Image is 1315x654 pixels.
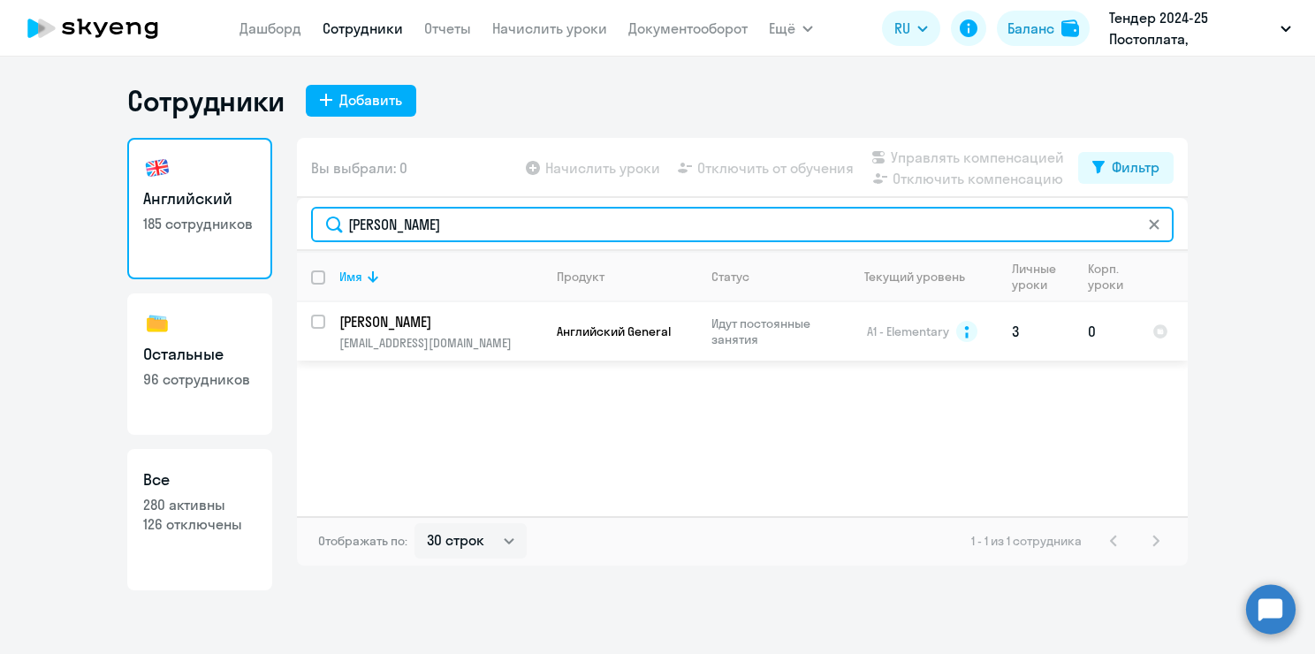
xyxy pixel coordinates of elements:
a: [PERSON_NAME] [339,312,542,331]
p: Идут постоянные занятия [711,316,832,347]
div: Текущий уровень [848,269,997,285]
a: Начислить уроки [492,19,607,37]
div: Личные уроки [1012,261,1061,293]
h3: Остальные [143,343,256,366]
h1: Сотрудники [127,83,285,118]
h3: Английский [143,187,256,210]
span: Английский General [557,323,671,339]
div: Добавить [339,89,402,110]
a: Английский185 сотрудников [127,138,272,279]
p: 96 сотрудников [143,369,256,389]
span: RU [894,18,910,39]
input: Поиск по имени, email, продукту или статусу [311,207,1174,242]
button: Добавить [306,85,416,117]
a: Отчеты [424,19,471,37]
span: Отображать по: [318,533,407,549]
p: Тендер 2024-25 Постоплата, [GEOGRAPHIC_DATA], ООО [1109,7,1273,49]
div: Продукт [557,269,696,285]
p: [EMAIL_ADDRESS][DOMAIN_NAME] [339,335,542,351]
div: Фильтр [1112,156,1159,178]
span: 1 - 1 из 1 сотрудника [971,533,1082,549]
div: Продукт [557,269,604,285]
p: 126 отключены [143,514,256,534]
div: Личные уроки [1012,261,1073,293]
button: Ещё [769,11,813,46]
div: Текущий уровень [864,269,965,285]
button: Балансbalance [997,11,1090,46]
h3: Все [143,468,256,491]
p: [PERSON_NAME] [339,312,539,331]
a: Документооборот [628,19,748,37]
div: Баланс [1007,18,1054,39]
span: A1 - Elementary [867,323,949,339]
div: Статус [711,269,749,285]
p: 185 сотрудников [143,214,256,233]
div: Имя [339,269,362,285]
div: Статус [711,269,832,285]
img: english [143,154,171,182]
img: balance [1061,19,1079,37]
div: Имя [339,269,542,285]
div: Корп. уроки [1088,261,1126,293]
td: 0 [1074,302,1138,361]
a: Сотрудники [323,19,403,37]
button: Фильтр [1078,152,1174,184]
p: 280 активны [143,495,256,514]
span: Ещё [769,18,795,39]
a: Дашборд [239,19,301,37]
img: others [143,309,171,338]
td: 3 [998,302,1074,361]
a: Остальные96 сотрудников [127,293,272,435]
span: Вы выбрали: 0 [311,157,407,179]
div: Корп. уроки [1088,261,1137,293]
button: RU [882,11,940,46]
button: Тендер 2024-25 Постоплата, [GEOGRAPHIC_DATA], ООО [1100,7,1300,49]
a: Все280 активны126 отключены [127,449,272,590]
